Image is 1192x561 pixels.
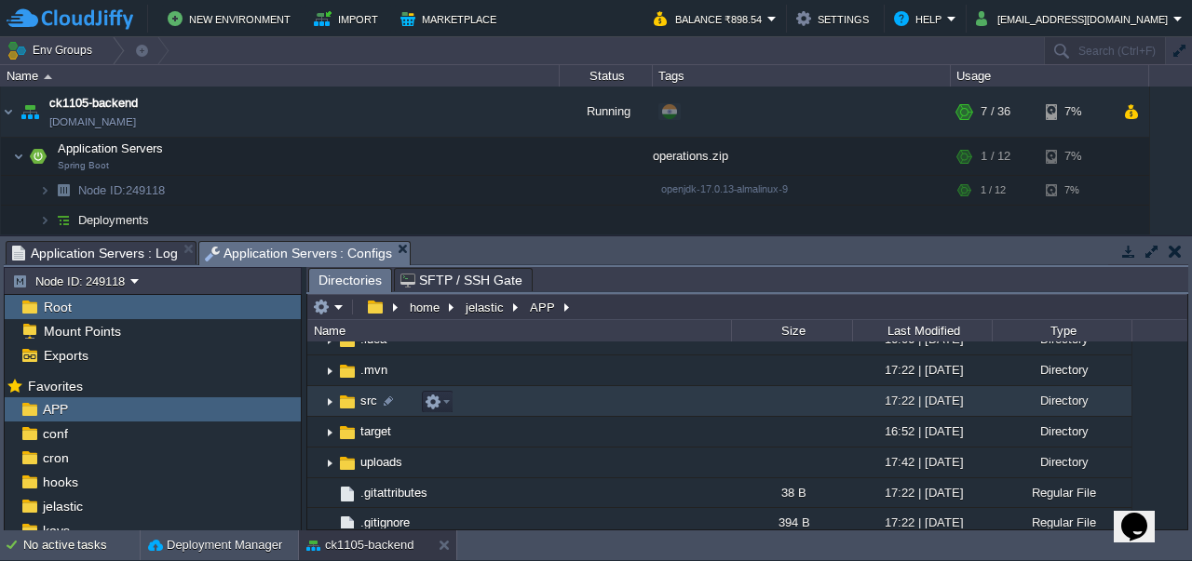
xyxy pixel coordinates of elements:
button: Help [894,7,947,30]
button: Import [314,7,384,30]
div: Directory [992,447,1131,476]
a: .mvn [358,362,390,378]
a: APP [39,401,71,418]
button: Deployment Manager [148,536,282,554]
span: Directories [318,269,382,292]
img: AMDAwAAAACH5BAEAAAAALAAAAAABAAEAAAICRAEAOw== [25,138,51,175]
div: 17:22 | [DATE] [852,386,992,415]
img: AMDAwAAAACH5BAEAAAAALAAAAAABAAEAAAICRAEAOw== [337,392,358,412]
img: AMDAwAAAACH5BAEAAAAALAAAAAABAAEAAAICRAEAOw== [337,514,358,534]
div: 38 B [731,478,852,507]
span: SFTP / SSH Gate [400,269,522,291]
div: 7% [1046,87,1106,137]
span: Application Servers [56,140,166,156]
div: Name [2,65,559,87]
a: ck1105-backend [49,94,138,113]
button: Node ID: 249118 [12,273,130,289]
img: AMDAwAAAACH5BAEAAAAALAAAAAABAAEAAAICRAEAOw== [39,206,50,234]
a: Exports [40,347,91,364]
a: Deployments [76,212,152,228]
img: AMDAwAAAACH5BAEAAAAALAAAAAABAAEAAAICRAEAOw== [50,206,76,234]
button: home [407,299,444,315]
button: APP [527,299,560,315]
button: Env Groups [7,37,99,63]
button: Marketplace [400,7,502,30]
div: 1 / 12 [981,138,1010,175]
div: Last Modified [854,320,992,341]
img: AMDAwAAAACH5BAEAAAAALAAAAAABAAEAAAICRAEAOw== [13,138,24,175]
a: cron [39,449,72,466]
a: .gitignore [358,514,413,530]
a: conf [39,425,71,442]
img: AMDAwAAAACH5BAEAAAAALAAAAAABAAEAAAICRAEAOw== [322,448,337,477]
a: keys [39,522,73,539]
button: jelastic [463,299,508,315]
div: Size [733,320,852,341]
div: 394 B [731,508,852,537]
span: openjdk-17.0.13-almalinux-9 [661,183,788,194]
img: AMDAwAAAACH5BAEAAAAALAAAAAABAAEAAAICRAEAOw== [322,356,337,385]
div: Regular File [992,508,1131,537]
button: Balance ₹898.54 [654,7,767,30]
button: Settings [796,7,874,30]
a: jelastic [39,498,86,514]
a: Node ID:249118 [76,182,168,198]
img: AMDAwAAAACH5BAEAAAAALAAAAAABAAEAAAICRAEAOw== [17,87,43,137]
img: AMDAwAAAACH5BAEAAAAALAAAAAABAAEAAAICRAEAOw== [39,176,50,205]
img: AMDAwAAAACH5BAEAAAAALAAAAAABAAEAAAICRAEAOw== [322,478,337,507]
div: 16:52 | [DATE] [852,417,992,446]
span: 249118 [76,182,168,198]
a: Application ServersSpring Boot [56,141,166,155]
a: hooks [39,474,81,490]
div: 7% [1046,138,1106,175]
a: Mount Points [40,323,124,340]
div: Tags [654,65,950,87]
img: AMDAwAAAACH5BAEAAAAALAAAAAABAAEAAAICRAEAOw== [50,176,76,205]
a: .gitattributes [358,485,430,501]
div: 17:22 | [DATE] [852,478,992,507]
div: operations.zip [653,138,951,175]
div: 1 / 12 [981,176,1006,205]
div: Usage [952,65,1148,87]
img: AMDAwAAAACH5BAEAAAAALAAAAAABAAEAAAICRAEAOw== [44,74,52,79]
img: AMDAwAAAACH5BAEAAAAALAAAAAABAAEAAAICRAEAOw== [322,418,337,447]
a: uploads [358,454,405,470]
div: Directory [992,386,1131,415]
div: Directory [992,355,1131,384]
a: [DOMAIN_NAME] [49,113,136,131]
div: Directory [992,417,1131,446]
div: Running [560,87,653,137]
a: Root [40,299,74,315]
iframe: chat widget [1114,487,1173,542]
img: AMDAwAAAACH5BAEAAAAALAAAAAABAAEAAAICRAEAOw== [337,453,358,474]
span: Application Servers : Configs [205,242,393,265]
img: AMDAwAAAACH5BAEAAAAALAAAAAABAAEAAAICRAEAOw== [322,387,337,416]
a: target [358,423,394,439]
div: 17:22 | [DATE] [852,508,992,537]
img: AMDAwAAAACH5BAEAAAAALAAAAAABAAEAAAICRAEAOw== [322,508,337,537]
a: Favorites [24,379,86,394]
span: Spring Boot [58,160,109,171]
span: Favorites [24,378,86,394]
img: CloudJiffy [7,7,133,31]
div: 17:22 | [DATE] [852,355,992,384]
div: 7% [1046,176,1106,205]
a: src [358,393,380,408]
div: 17:42 | [DATE] [852,447,992,476]
img: AMDAwAAAACH5BAEAAAAALAAAAAABAAEAAAICRAEAOw== [337,422,358,443]
img: AMDAwAAAACH5BAEAAAAALAAAAAABAAEAAAICRAEAOw== [337,484,358,504]
span: Node ID: [78,183,126,197]
div: 7 / 36 [981,87,1010,137]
